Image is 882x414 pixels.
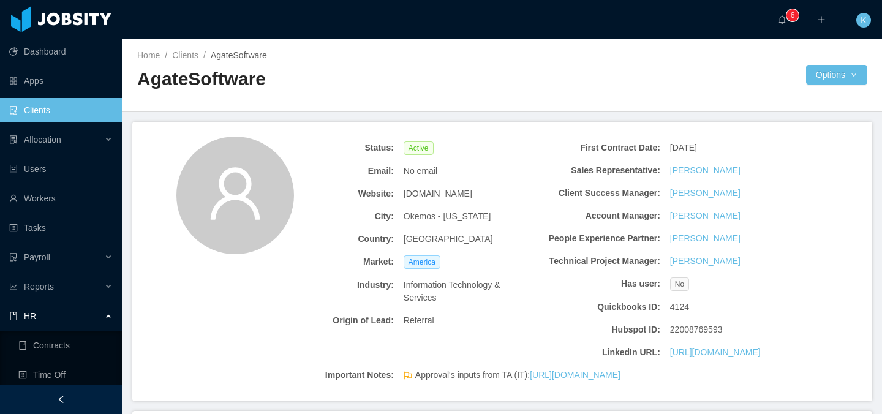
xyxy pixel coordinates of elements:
b: Country: [270,233,394,246]
a: icon: appstoreApps [9,69,113,93]
span: Active [404,141,434,155]
span: 4124 [670,301,689,314]
span: Approval's inputs from TA (IT): [415,369,620,382]
button: Optionsicon: down [806,65,867,85]
span: / [165,50,167,60]
span: 22008769593 [670,323,723,336]
b: Technical Project Manager: [537,255,660,268]
a: [URL][DOMAIN_NAME] [530,370,620,380]
span: Reports [24,282,54,292]
span: Okemos - [US_STATE] [404,210,491,223]
a: [PERSON_NAME] [670,255,741,268]
sup: 6 [786,9,799,21]
span: America [404,255,440,269]
a: icon: auditClients [9,98,113,122]
span: Payroll [24,252,50,262]
a: [PERSON_NAME] [670,164,741,177]
i: icon: user [206,164,265,223]
h2: AgateSoftware [137,67,502,92]
b: Sales Representative: [537,164,660,177]
a: icon: pie-chartDashboard [9,39,113,64]
span: Referral [404,314,434,327]
span: K [861,13,866,28]
b: Important Notes: [270,369,394,382]
a: Clients [172,50,198,60]
a: [URL][DOMAIN_NAME] [670,346,761,359]
span: Information Technology & Services [404,279,527,304]
b: Industry: [270,279,394,292]
i: icon: line-chart [9,282,18,291]
i: icon: file-protect [9,253,18,262]
i: icon: bell [778,15,786,24]
b: Status: [270,141,394,154]
b: Origin of Lead: [270,314,394,327]
b: Account Manager: [537,209,660,222]
b: Client Success Manager: [537,187,660,200]
a: icon: bookContracts [18,333,113,358]
b: Website: [270,187,394,200]
span: [DOMAIN_NAME] [404,187,472,200]
a: icon: profileTime Off [18,363,113,387]
div: [DATE] [665,137,799,159]
span: AgateSoftware [211,50,267,60]
b: Market: [270,255,394,268]
i: icon: plus [817,15,826,24]
span: No email [404,165,437,178]
span: No [670,277,689,291]
b: Email: [270,165,394,178]
b: City: [270,210,394,223]
span: [GEOGRAPHIC_DATA] [404,233,493,246]
a: icon: profileTasks [9,216,113,240]
p: 6 [791,9,795,21]
b: Quickbooks ID: [537,301,660,314]
b: Hubspot ID: [537,323,660,336]
a: icon: robotUsers [9,157,113,181]
span: flag [404,371,412,384]
b: People Experience Partner: [537,232,660,245]
a: [PERSON_NAME] [670,232,741,245]
b: Has user: [537,277,660,290]
a: Home [137,50,160,60]
i: icon: solution [9,135,18,144]
span: Allocation [24,135,61,145]
b: LinkedIn URL: [537,346,660,359]
span: / [203,50,206,60]
b: First Contract Date: [537,141,660,154]
span: HR [24,311,36,321]
a: [PERSON_NAME] [670,209,741,222]
i: icon: book [9,312,18,320]
a: icon: userWorkers [9,186,113,211]
a: [PERSON_NAME] [670,187,741,200]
